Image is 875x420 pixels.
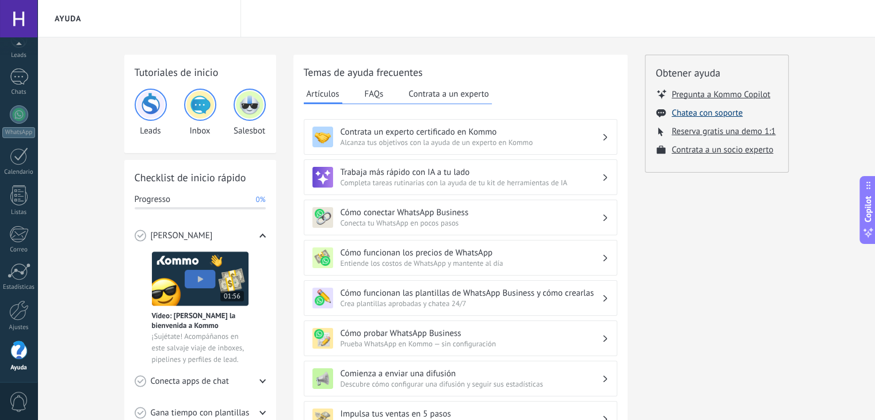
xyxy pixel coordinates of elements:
[341,288,602,299] h3: Cómo funcionan las plantillas de WhatsApp Business y cómo crearlas
[341,328,602,339] h3: Cómo probar WhatsApp Business
[2,127,35,138] div: WhatsApp
[672,126,776,137] button: Reserva gratis una demo 1:1
[2,209,36,216] div: Listas
[341,247,602,258] h3: Cómo funcionan los precios de WhatsApp
[341,379,602,389] span: Descubre cómo configurar una difusión y seguir sus estadísticas
[341,138,602,147] span: Alcanza tus objetivos con la ayuda de un experto en Kommo
[2,52,36,59] div: Leads
[341,258,602,268] span: Entiende los costos de WhatsApp y mantente al día
[152,311,249,330] span: Vídeo: [PERSON_NAME] la bienvenida a Kommo
[341,167,602,178] h3: Trabaja más rápido con IA a tu lado
[406,85,491,102] button: Contrata a un experto
[341,368,602,379] h3: Comienza a enviar una difusión
[135,65,266,79] h2: Tutoriales de inicio
[135,194,170,205] span: Progresso
[304,85,342,104] button: Artículos
[862,196,874,223] span: Copilot
[2,364,36,372] div: Ayuda
[152,331,249,365] span: ¡Sujétate! Acompáñanos en este salvaje viaje de inboxes, pipelines y perfiles de lead.
[151,376,229,387] span: Conecta apps de chat
[672,89,770,100] button: Pregunta a Kommo Copilot
[2,324,36,331] div: Ajustes
[304,65,617,79] h2: Temas de ayuda frecuentes
[656,66,778,80] h2: Obtener ayuda
[2,246,36,254] div: Correo
[341,178,602,188] span: Completa tareas rutinarias con la ayuda de tu kit de herramientas de IA
[135,170,266,185] h2: Checklist de inicio rápido
[151,407,250,419] span: Gana tiempo con plantillas
[672,108,743,119] button: Chatea con soporte
[2,89,36,96] div: Chats
[341,339,602,349] span: Prueba WhatsApp en Kommo — sin configuración
[2,284,36,291] div: Estadísticas
[151,230,213,242] span: [PERSON_NAME]
[255,194,265,205] span: 0%
[135,89,167,136] div: Leads
[341,207,602,218] h3: Cómo conectar WhatsApp Business
[341,299,602,308] span: Crea plantillas aprobadas y chatea 24/7
[152,251,249,306] img: Meet video
[362,85,387,102] button: FAQs
[341,218,602,228] span: Conecta tu WhatsApp en pocos pasos
[234,89,266,136] div: Salesbot
[672,144,774,155] button: Contrata a un socio experto
[2,169,36,176] div: Calendario
[184,89,216,136] div: Inbox
[341,127,602,138] h3: Contrata un experto certificado en Kommo
[341,408,602,419] h3: Impulsa tus ventas en 5 pasos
